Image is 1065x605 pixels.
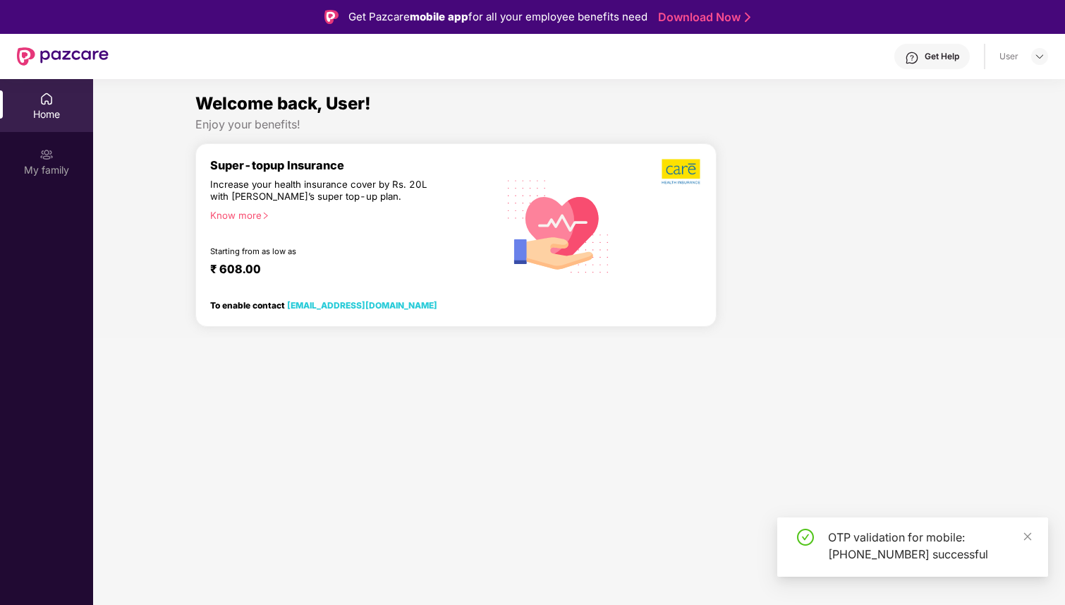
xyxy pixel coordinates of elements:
[39,92,54,106] img: svg+xml;base64,PHN2ZyBpZD0iSG9tZSIgeG1sbnM9Imh0dHA6Ly93d3cudzMub3JnLzIwMDAvc3ZnIiB3aWR0aD0iMjAiIG...
[797,529,814,546] span: check-circle
[828,529,1031,563] div: OTP validation for mobile: [PHONE_NUMBER] successful
[195,117,963,132] div: Enjoy your benefits!
[17,47,109,66] img: New Pazcare Logo
[210,246,437,256] div: Starting from as low as
[39,148,54,162] img: svg+xml;base64,PHN2ZyB3aWR0aD0iMjAiIGhlaWdodD0iMjAiIHZpZXdCb3g9IjAgMCAyMCAyMCIgZmlsbD0ibm9uZSIgeG...
[658,10,746,25] a: Download Now
[262,212,269,220] span: right
[999,51,1018,62] div: User
[905,51,919,65] img: svg+xml;base64,PHN2ZyBpZD0iSGVscC0zMngzMiIgeG1sbnM9Imh0dHA6Ly93d3cudzMub3JnLzIwMDAvc3ZnIiB3aWR0aD...
[348,8,647,25] div: Get Pazcare for all your employee benefits need
[497,163,620,288] img: svg+xml;base64,PHN2ZyB4bWxucz0iaHR0cDovL3d3dy53My5vcmcvMjAwMC9zdmciIHhtbG5zOnhsaW5rPSJodHRwOi8vd3...
[662,158,702,185] img: b5dec4f62d2307b9de63beb79f102df3.png
[195,93,371,114] span: Welcome back, User!
[210,179,436,203] div: Increase your health insurance cover by Rs. 20L with [PERSON_NAME]’s super top-up plan.
[410,10,468,23] strong: mobile app
[210,262,483,279] div: ₹ 608.00
[210,158,497,172] div: Super-topup Insurance
[925,51,959,62] div: Get Help
[1034,51,1045,62] img: svg+xml;base64,PHN2ZyBpZD0iRHJvcGRvd24tMzJ4MzIiIHhtbG5zPSJodHRwOi8vd3d3LnczLm9yZy8yMDAwL3N2ZyIgd2...
[324,10,339,24] img: Logo
[1023,532,1033,541] span: close
[210,210,489,220] div: Know more
[287,300,437,311] a: [EMAIL_ADDRESS][DOMAIN_NAME]
[210,300,437,310] div: To enable contact
[745,10,750,25] img: Stroke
